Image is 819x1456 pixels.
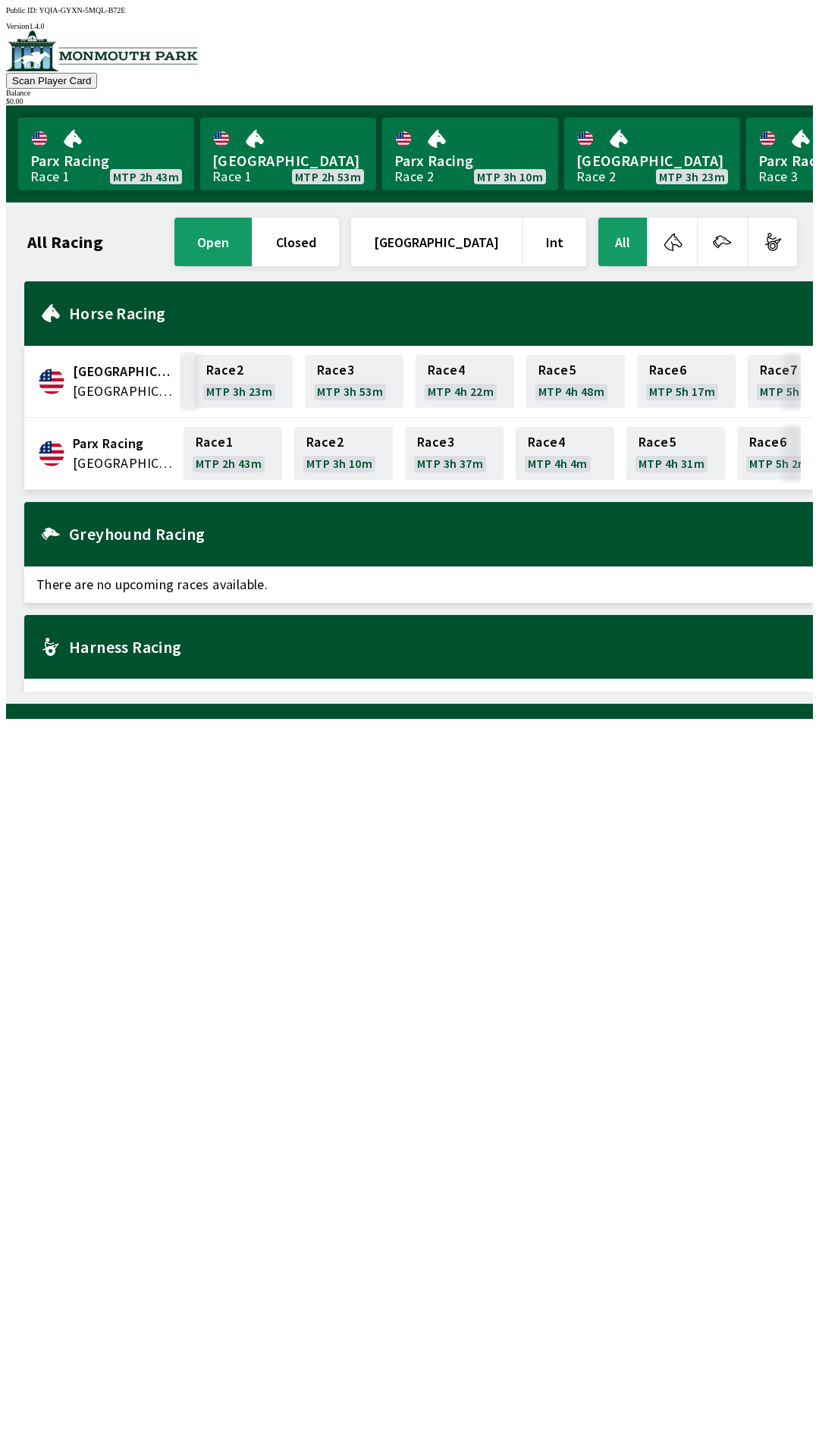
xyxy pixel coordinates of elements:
[394,151,546,171] span: Parx Racing
[212,151,364,171] span: [GEOGRAPHIC_DATA]
[306,457,372,469] span: MTP 3h 10m
[528,436,565,448] span: Race 4
[758,171,798,183] div: Race 3
[6,97,813,105] div: $ 0.00
[598,218,647,266] button: All
[417,457,483,469] span: MTP 3h 37m
[538,385,604,397] span: MTP 4h 48m
[749,436,786,448] span: Race 6
[18,118,194,190] a: Parx RacingRace 1MTP 2h 43m
[306,436,344,448] span: Race 2
[206,364,243,376] span: Race 2
[69,307,801,319] h2: Horse Racing
[516,427,614,480] a: Race4MTP 4h 4m
[174,218,252,266] button: open
[405,427,504,480] a: Race3MTP 3h 37m
[760,364,797,376] span: Race 7
[30,171,70,183] div: Race 1
[196,436,233,448] span: Race 1
[212,171,252,183] div: Race 1
[538,364,576,376] span: Race 5
[6,89,813,97] div: Balance
[30,151,182,171] span: Parx Racing
[200,118,376,190] a: [GEOGRAPHIC_DATA]Race 1MTP 2h 53m
[73,381,174,401] span: United States
[317,364,354,376] span: Race 3
[351,218,522,266] button: [GEOGRAPHIC_DATA]
[294,427,393,480] a: Race2MTP 3h 10m
[649,385,715,397] span: MTP 5h 17m
[6,6,813,14] div: Public ID:
[73,434,174,453] span: Parx Racing
[24,566,813,603] span: There are no upcoming races available.
[69,641,801,653] h2: Harness Racing
[649,364,686,376] span: Race 6
[194,355,293,408] a: Race2MTP 3h 23m
[184,427,282,480] a: Race1MTP 2h 43m
[6,73,97,89] button: Scan Player Card
[428,385,494,397] span: MTP 4h 22m
[27,236,103,248] h1: All Racing
[196,457,262,469] span: MTP 2h 43m
[317,385,383,397] span: MTP 3h 53m
[528,457,588,469] span: MTP 4h 4m
[206,385,272,397] span: MTP 3h 23m
[113,171,179,183] span: MTP 2h 43m
[295,171,361,183] span: MTP 2h 53m
[417,436,454,448] span: Race 3
[659,171,725,183] span: MTP 3h 23m
[523,218,586,266] button: Int
[626,427,725,480] a: Race5MTP 4h 31m
[305,355,403,408] a: Race3MTP 3h 53m
[6,30,198,71] img: venue logo
[637,355,736,408] a: Race6MTP 5h 17m
[526,355,625,408] a: Race5MTP 4h 48m
[428,364,465,376] span: Race 4
[576,151,728,171] span: [GEOGRAPHIC_DATA]
[749,457,809,469] span: MTP 5h 2m
[73,362,174,381] span: Monmouth Park
[639,436,676,448] span: Race 5
[382,118,558,190] a: Parx RacingRace 2MTP 3h 10m
[564,118,740,190] a: [GEOGRAPHIC_DATA]Race 2MTP 3h 23m
[394,171,434,183] div: Race 2
[24,679,813,715] span: There are no upcoming races available.
[69,528,801,540] h2: Greyhound Racing
[639,457,704,469] span: MTP 4h 31m
[6,22,813,30] div: Version 1.4.0
[73,453,174,473] span: United States
[477,171,543,183] span: MTP 3h 10m
[416,355,514,408] a: Race4MTP 4h 22m
[576,171,616,183] div: Race 2
[39,6,126,14] span: YQIA-GYXN-5MQL-B72E
[253,218,339,266] button: closed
